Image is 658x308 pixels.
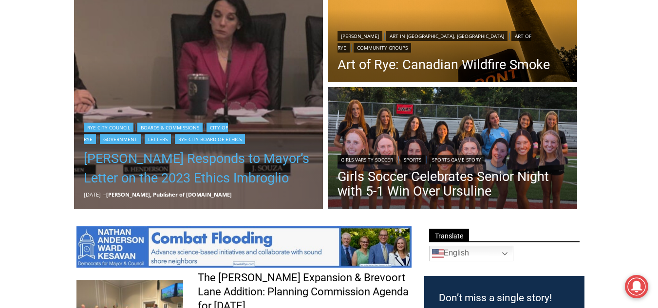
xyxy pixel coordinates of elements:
[429,246,513,261] a: English
[386,31,508,41] a: Art in [GEOGRAPHIC_DATA], [GEOGRAPHIC_DATA]
[84,123,133,132] a: Rye City Council
[103,191,106,198] span: –
[100,134,141,144] a: Government
[328,87,577,212] a: Read More Girls Soccer Celebrates Senior Night with 5-1 Win Over Ursuline
[84,191,101,198] time: [DATE]
[429,229,469,242] span: Translate
[354,43,411,53] a: Community Groups
[338,31,382,41] a: [PERSON_NAME]
[255,97,451,119] span: Intern @ [DOMAIN_NAME]
[175,134,245,144] a: Rye City Board of Ethics
[84,121,314,144] div: | | | | |
[234,94,472,121] a: Intern @ [DOMAIN_NAME]
[145,134,171,144] a: Letters
[338,29,567,53] div: | | |
[432,248,444,259] img: en
[246,0,460,94] div: "We would have speakers with experience in local journalism speak to us about their experiences a...
[400,155,425,164] a: Sports
[328,87,577,212] img: (PHOTO: The 2025 Rye Girls Soccer seniors. L to R: Parker Calhoun, Claire Curran, Alessia MacKinn...
[429,155,485,164] a: Sports Game Story
[137,123,203,132] a: Boards & Commissions
[338,57,567,72] a: Art of Rye: Canadian Wildfire Smoke
[106,191,232,198] a: [PERSON_NAME], Publisher of [DOMAIN_NAME]
[84,149,314,188] a: [PERSON_NAME] Responds to Mayor’s Letter on the 2023 Ethics Imbroglio
[439,290,570,306] h3: Don’t miss a single story!
[338,153,567,164] div: | |
[338,169,567,199] a: Girls Soccer Celebrates Senior Night with 5-1 Win Over Ursuline
[338,155,396,164] a: Girls Varsity Soccer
